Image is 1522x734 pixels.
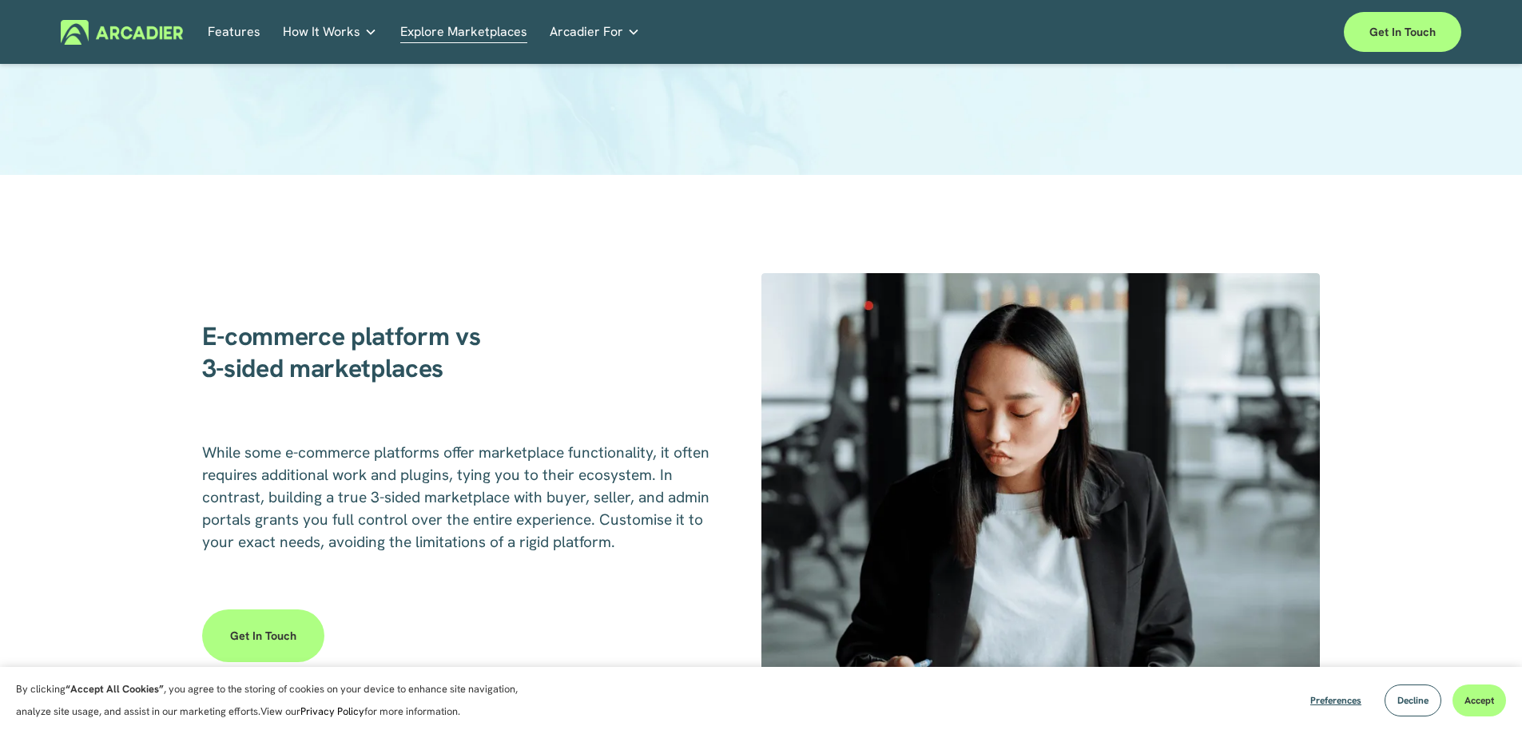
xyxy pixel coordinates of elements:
img: Arcadier [61,20,183,45]
button: Preferences [1298,684,1373,716]
span: Preferences [1310,694,1361,707]
div: أداة الدردشة [1442,657,1522,734]
a: folder dropdown [283,20,377,45]
span: Decline [1397,694,1429,707]
a: Get in touch [202,609,324,662]
a: Explore Marketplaces [400,20,527,45]
iframe: Chat Widget [1442,657,1522,734]
a: folder dropdown [550,20,640,45]
span: While some e-commerce platforms offer marketplace functionality, it often requires additional wor... [202,442,713,552]
button: Decline [1385,684,1441,716]
span: Arcadier For [550,21,623,43]
p: By clicking , you agree to the storing of cookies on your device to enhance site navigation, anal... [16,678,535,723]
strong: E-commerce platform vs 3-sided marketplaces [202,319,481,385]
strong: “Accept All Cookies” [66,682,164,696]
a: Privacy Policy [300,704,364,718]
a: Get in touch [1344,12,1461,52]
a: Features [208,20,260,45]
span: How It Works [283,21,360,43]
